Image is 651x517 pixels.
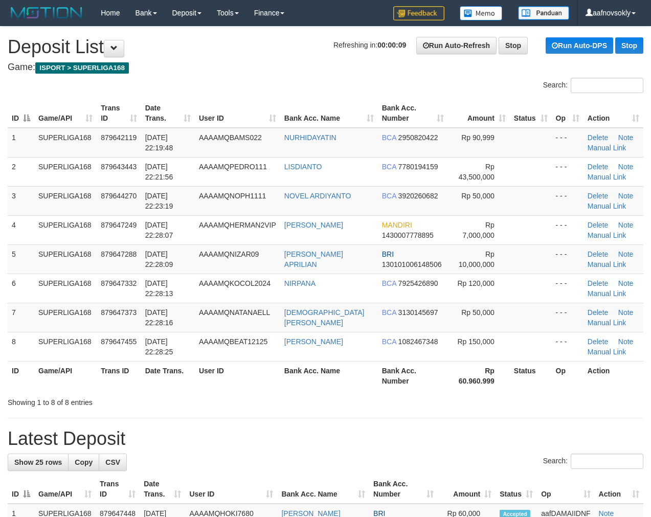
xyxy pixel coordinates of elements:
[398,279,438,287] span: Copy 7925426890 to clipboard
[195,361,280,390] th: User ID
[101,338,137,346] span: 879647455
[552,157,583,186] td: - - -
[8,215,34,244] td: 4
[97,99,141,128] th: Trans ID: activate to sort column ascending
[199,250,259,258] span: AAAAMQNIZAR09
[537,475,594,504] th: Op: activate to sort column ascending
[588,163,608,171] a: Delete
[199,279,271,287] span: AAAAMQKOCOL2024
[382,192,396,200] span: BCA
[618,163,634,171] a: Note
[416,37,497,54] a: Run Auto-Refresh
[8,157,34,186] td: 2
[552,244,583,274] td: - - -
[35,62,129,74] span: ISPORT > SUPERLIGA168
[8,332,34,361] td: 8
[14,458,62,466] span: Show 25 rows
[382,133,396,142] span: BCA
[8,361,34,390] th: ID
[457,279,494,287] span: Rp 120,000
[145,250,173,268] span: [DATE] 22:28:09
[583,99,643,128] th: Action: activate to sort column ascending
[588,221,608,229] a: Delete
[145,192,173,210] span: [DATE] 22:23:19
[461,308,495,317] span: Rp 50,000
[8,186,34,215] td: 3
[618,221,634,229] a: Note
[463,221,495,239] span: Rp 7,000,000
[588,144,626,152] a: Manual Link
[333,41,406,49] span: Refreshing in:
[588,279,608,287] a: Delete
[101,163,137,171] span: 879643443
[378,99,448,128] th: Bank Acc. Number: activate to sort column ascending
[393,6,444,20] img: Feedback.jpg
[552,128,583,158] td: - - -
[284,192,351,200] a: NOVEL ARDIYANTO
[199,192,266,200] span: AAAAMQNOPH1111
[8,429,643,449] h1: Latest Deposit
[101,308,137,317] span: 879647373
[583,361,643,390] th: Action
[588,133,608,142] a: Delete
[618,250,634,258] a: Note
[185,475,277,504] th: User ID: activate to sort column ascending
[382,338,396,346] span: BCA
[97,361,141,390] th: Trans ID
[141,361,195,390] th: Date Trans.
[199,308,271,317] span: AAAAMQNATANAELL
[459,163,495,181] span: Rp 43,500,000
[8,303,34,332] td: 7
[34,186,97,215] td: SUPERLIGA168
[34,99,97,128] th: Game/API: activate to sort column ascending
[382,231,434,239] span: Copy 1430007778895 to clipboard
[34,475,96,504] th: Game/API: activate to sort column ascending
[101,192,137,200] span: 879644270
[398,338,438,346] span: Copy 1082467348 to clipboard
[284,163,322,171] a: LISDIANTO
[199,163,267,171] span: AAAAMQPEDRO111
[398,163,438,171] span: Copy 7780194159 to clipboard
[195,99,280,128] th: User ID: activate to sort column ascending
[140,475,185,504] th: Date Trans.: activate to sort column ascending
[378,361,448,390] th: Bank Acc. Number
[34,128,97,158] td: SUPERLIGA168
[552,274,583,303] td: - - -
[199,221,276,229] span: AAAAMQHERMAN2VIP
[588,231,626,239] a: Manual Link
[8,5,85,20] img: MOTION_logo.png
[588,348,626,356] a: Manual Link
[34,361,97,390] th: Game/API
[618,308,634,317] a: Note
[382,221,412,229] span: MANDIRI
[588,250,608,258] a: Delete
[398,133,438,142] span: Copy 2950820422 to clipboard
[141,99,195,128] th: Date Trans.: activate to sort column ascending
[8,99,34,128] th: ID: activate to sort column descending
[145,133,173,152] span: [DATE] 22:19:48
[34,244,97,274] td: SUPERLIGA168
[382,260,442,268] span: Copy 130101006148506 to clipboard
[552,361,583,390] th: Op
[461,133,495,142] span: Rp 90,999
[595,475,643,504] th: Action: activate to sort column ascending
[284,308,365,327] a: [DEMOGRAPHIC_DATA][PERSON_NAME]
[457,338,494,346] span: Rp 150,000
[543,78,643,93] label: Search:
[34,274,97,303] td: SUPERLIGA168
[543,454,643,469] label: Search:
[546,37,613,54] a: Run Auto-DPS
[145,308,173,327] span: [DATE] 22:28:16
[284,221,343,229] a: [PERSON_NAME]
[398,308,438,317] span: Copy 3130145697 to clipboard
[518,6,569,20] img: panduan.png
[284,338,343,346] a: [PERSON_NAME]
[284,250,343,268] a: [PERSON_NAME] APRILIAN
[552,332,583,361] td: - - -
[34,332,97,361] td: SUPERLIGA168
[461,192,495,200] span: Rp 50,000
[8,244,34,274] td: 5
[284,279,316,287] a: NIRPANA
[34,157,97,186] td: SUPERLIGA168
[588,289,626,298] a: Manual Link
